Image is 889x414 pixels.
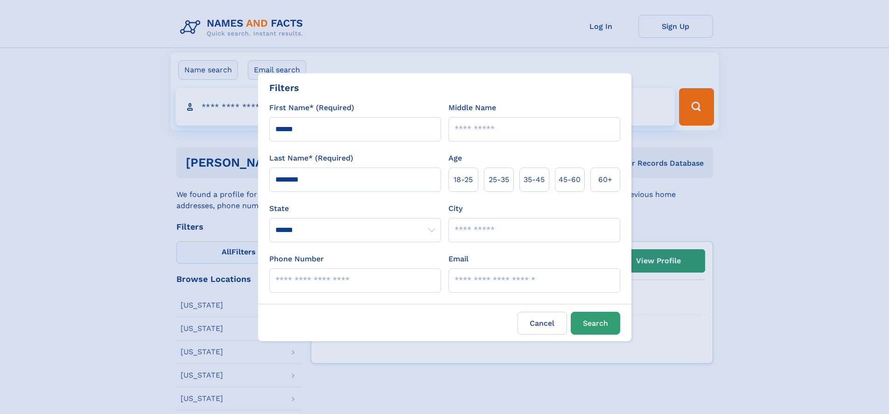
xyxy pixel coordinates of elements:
[448,253,469,265] label: Email
[524,174,545,185] span: 35‑45
[571,312,620,335] button: Search
[454,174,473,185] span: 18‑25
[448,153,462,164] label: Age
[269,153,353,164] label: Last Name* (Required)
[448,203,462,214] label: City
[518,312,567,335] label: Cancel
[269,81,299,95] div: Filters
[489,174,509,185] span: 25‑35
[269,102,354,113] label: First Name* (Required)
[269,203,441,214] label: State
[269,253,324,265] label: Phone Number
[448,102,496,113] label: Middle Name
[559,174,581,185] span: 45‑60
[598,174,612,185] span: 60+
